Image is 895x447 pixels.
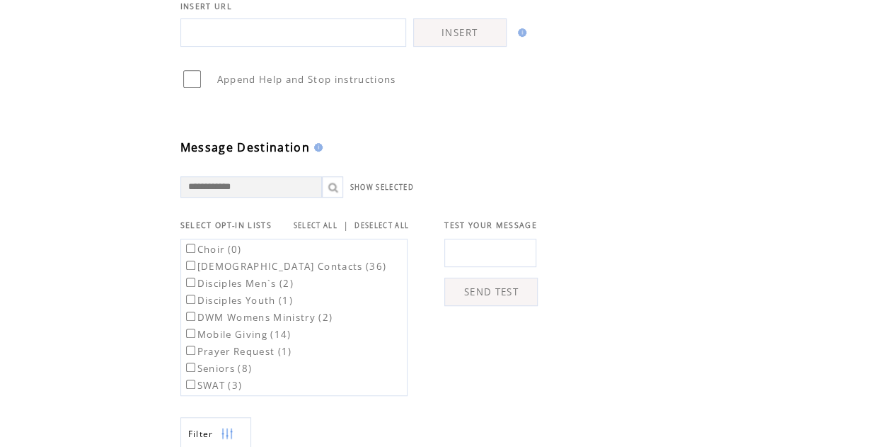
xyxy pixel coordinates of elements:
span: SELECT OPT-IN LISTS [180,220,272,230]
input: Prayer Request (1) [186,346,195,355]
input: Mobile Giving (14) [186,329,195,338]
a: INSERT [413,18,507,47]
label: Disciples Men`s (2) [183,277,294,290]
span: INSERT URL [180,1,232,11]
label: DWM Womens Ministry (2) [183,311,333,324]
span: | [343,219,349,232]
a: SHOW SELECTED [350,183,414,192]
input: Disciples Men`s (2) [186,278,195,287]
label: Prayer Request (1) [183,345,292,358]
label: Mobile Giving (14) [183,328,291,341]
input: [DEMOGRAPHIC_DATA] Contacts (36) [186,261,195,270]
span: Show filters [188,428,214,440]
input: SWAT (3) [186,380,195,389]
a: SEND TEST [444,278,538,306]
img: help.gif [514,28,526,37]
img: help.gif [310,143,323,152]
span: Message Destination [180,140,310,155]
label: SWAT (3) [183,379,243,392]
label: Choir (0) [183,243,242,256]
label: Disciples Youth (1) [183,294,293,307]
a: DESELECT ALL [354,221,409,230]
input: Seniors (8) [186,363,195,372]
label: Seniors (8) [183,362,253,375]
span: Append Help and Stop instructions [217,73,396,86]
label: [DEMOGRAPHIC_DATA] Contacts (36) [183,260,387,273]
a: SELECT ALL [294,221,337,230]
span: TEST YOUR MESSAGE [444,220,537,230]
input: Choir (0) [186,244,195,253]
input: Disciples Youth (1) [186,295,195,304]
input: DWM Womens Ministry (2) [186,312,195,321]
